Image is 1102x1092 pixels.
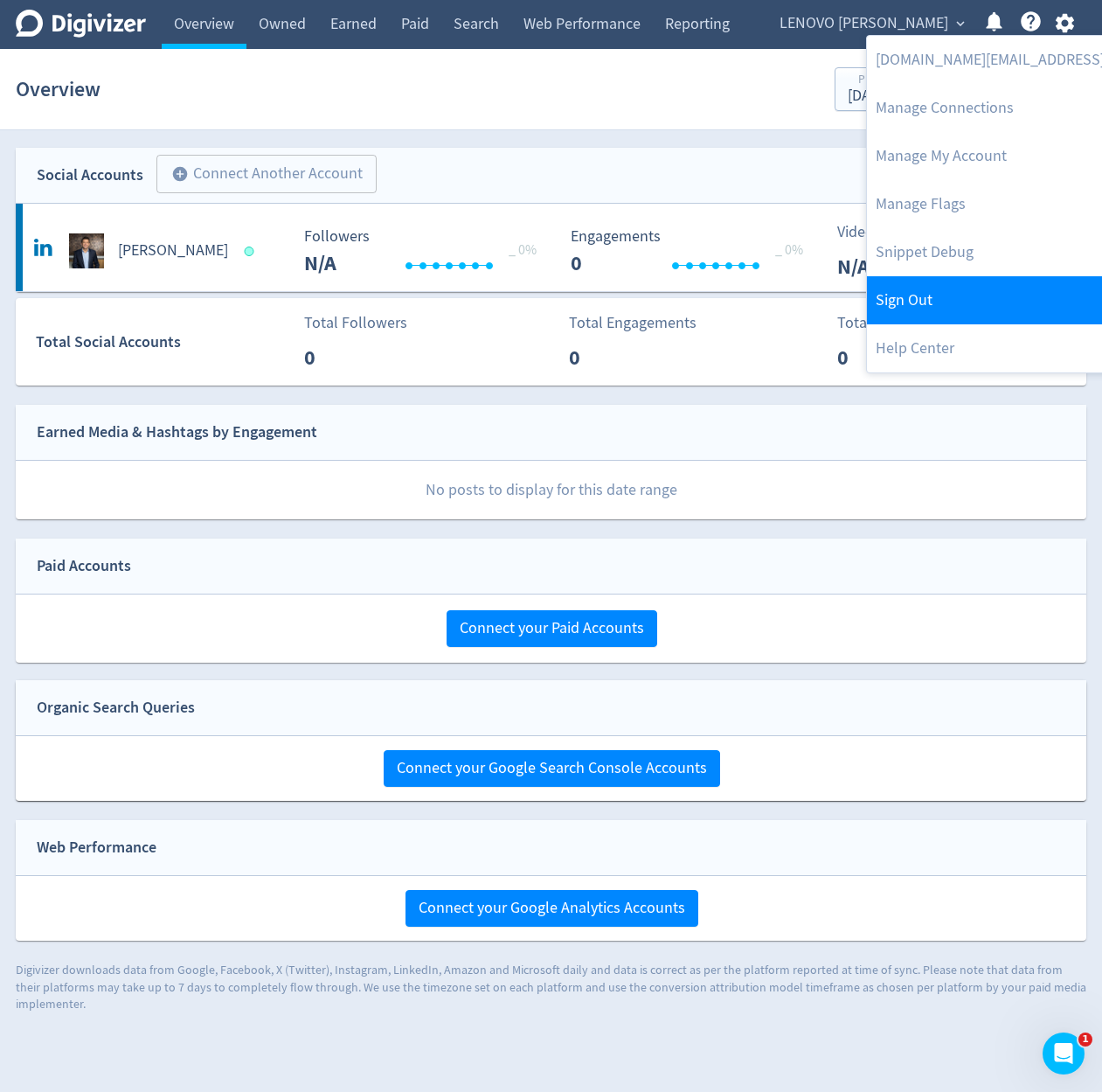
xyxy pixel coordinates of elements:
iframe: Intercom live chat [1043,1033,1085,1075]
span: 1 [1078,1033,1092,1047]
